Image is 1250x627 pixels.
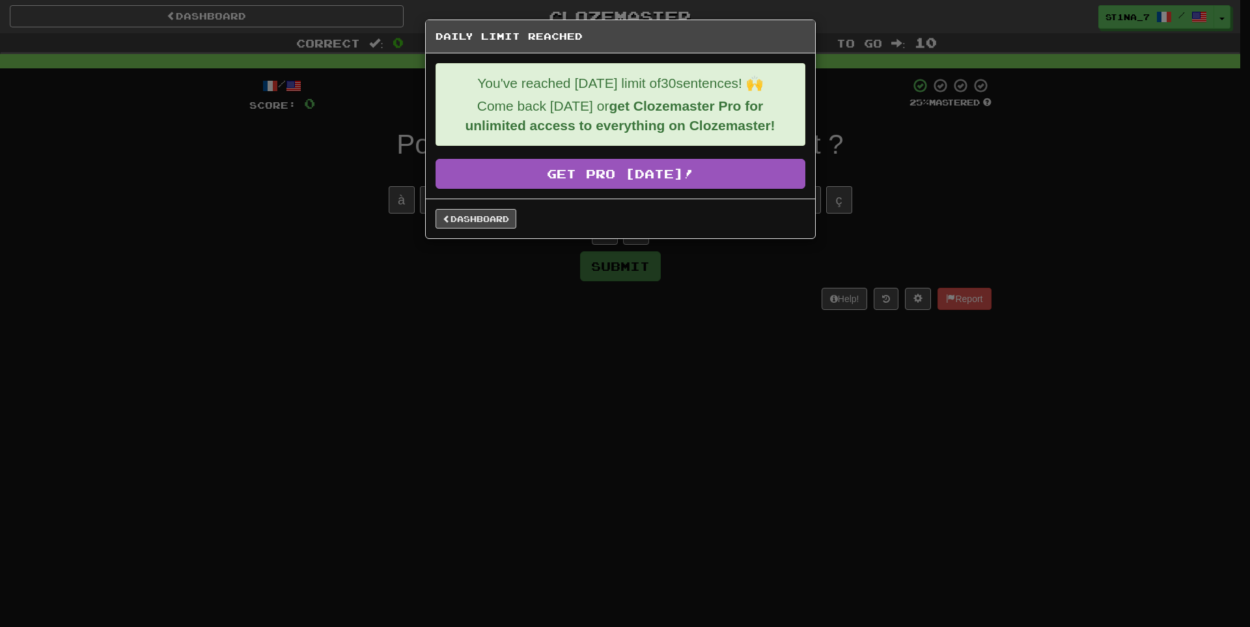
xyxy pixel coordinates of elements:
a: Dashboard [436,209,516,229]
strong: get Clozemaster Pro for unlimited access to everything on Clozemaster! [465,98,775,133]
p: Come back [DATE] or [446,96,795,135]
h5: Daily Limit Reached [436,30,805,43]
a: Get Pro [DATE]! [436,159,805,189]
p: You've reached [DATE] limit of 30 sentences! 🙌 [446,74,795,93]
